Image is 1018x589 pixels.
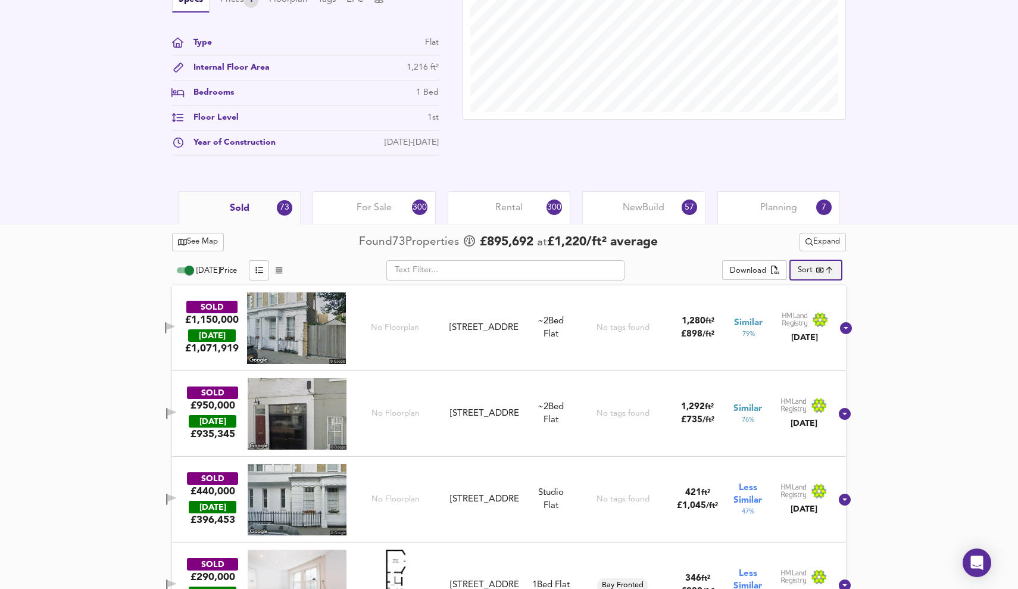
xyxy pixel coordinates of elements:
div: 73 [277,200,292,216]
svg: Show Details [838,493,852,507]
span: £ 1,220 / ft² average [547,236,658,248]
div: [DATE] [780,503,827,515]
div: £290,000 [191,571,235,584]
span: 79 % [742,329,755,339]
span: / ft² [702,416,714,424]
span: No Floorplan [371,322,419,334]
div: Bedrooms [184,86,234,99]
div: Flat [538,487,564,512]
span: ft² [701,489,710,497]
div: 1 Bed [416,86,439,99]
svg: Show Details [839,321,853,335]
div: 300 [412,200,427,215]
span: 346 [685,574,701,583]
img: streetview [248,464,346,535]
button: Download [722,260,787,281]
span: New Build [623,201,664,214]
span: ft² [701,575,710,582]
span: Expand [805,235,840,249]
div: No tags found [597,322,649,334]
span: £ 396,453 [191,513,235,526]
img: Land Registry [780,398,827,413]
div: SOLD [186,301,238,313]
div: SOLD£440,000 [DATE]£396,453No Floorplan[STREET_ADDRESS]Studio FlatNo tags found421ft²£1,045/ft²Le... [172,457,846,543]
div: 300 [547,200,562,215]
span: 1,280 [682,317,705,326]
div: 7 [816,200,832,215]
span: £ 1,071,919 [185,342,239,355]
button: Expand [800,233,846,251]
img: Land Registry [780,569,827,585]
div: SOLD [187,387,238,399]
span: 1,292 [681,403,705,412]
span: 76 % [742,415,754,425]
span: 421 [685,488,701,497]
div: We've estimated the total number of bedrooms from EPC data (1 heated rooms) [538,487,564,499]
div: 57 [682,200,697,215]
div: Open Intercom Messenger [963,549,991,577]
span: For Sale [357,201,392,214]
div: Year of Construction [184,136,276,149]
div: Internal Floor Area [184,61,270,74]
span: at [537,237,547,248]
span: £ 898 [681,330,714,339]
img: Land Registry [782,312,828,328]
div: [STREET_ADDRESS] [450,407,519,420]
div: £950,000 [191,399,235,412]
div: [STREET_ADDRESS] [450,493,519,506]
div: [STREET_ADDRESS] [449,322,519,334]
div: split button [722,260,787,281]
span: Similar [733,403,762,415]
div: [DATE] [188,329,236,342]
span: Sold [230,202,249,215]
input: Text Filter... [386,260,624,281]
span: / ft² [706,502,718,510]
div: [DATE] [780,417,827,429]
div: Flat [425,36,439,49]
img: streetview [247,292,346,364]
div: Sort [789,260,842,281]
div: We've estimated the total number of bedrooms from EPC data (4 heated rooms) [538,401,564,413]
div: [DATE] [189,501,236,513]
div: Flat [538,401,564,426]
div: SOLD [187,558,238,571]
span: Similar [734,317,763,329]
div: Type [184,36,212,49]
img: streetview [248,378,346,450]
div: Sort [798,264,813,276]
img: Land Registry [780,484,827,499]
span: Rental [495,201,523,214]
div: Found 73 Propert ies [359,234,462,250]
div: £440,000 [191,485,235,498]
div: split button [800,233,846,251]
span: / ft² [702,331,714,338]
span: £ 895,692 [480,233,533,251]
div: Floor Level [184,111,239,124]
div: We've estimated the total number of bedrooms from EPC data (4 heated rooms) [538,315,564,328]
span: Planning [760,201,797,214]
div: [DATE] [189,415,236,428]
span: 47 % [742,507,754,516]
div: 47f Courtfield Gardens, SW5 0NA [445,407,524,420]
div: No tags found [597,408,649,419]
span: £ 935,345 [191,428,235,441]
div: 1st [427,111,439,124]
div: 1,216 ft² [407,61,439,74]
svg: Show Details [838,407,852,421]
div: Flat 7, Courtfield House 10-11 Courtfield Gardens, SW5 0PL [445,493,524,506]
div: Download [730,264,766,278]
div: SOLD [187,472,238,485]
span: £ 1,045 [677,501,718,510]
span: ft² [705,317,714,325]
div: SOLD£950,000 [DATE]£935,345No Floorplan[STREET_ADDRESS]~2Bed FlatNo tags found1,292ft²£735/ft²Sim... [172,371,846,457]
span: [DATE] Price [196,267,237,275]
button: See Map [172,233,224,251]
div: £1,150,000 [185,313,239,326]
span: ft² [705,403,714,411]
span: No Floorplan [371,494,420,505]
div: [DATE] [782,332,828,344]
div: SOLD£1,150,000 [DATE]£1,071,919No Floorplan[STREET_ADDRESS]~2Bed FlatNo tags found1,280ft²£898/ft... [172,285,846,371]
span: No Floorplan [371,408,420,419]
span: See Map [178,235,218,249]
div: No tags found [597,494,649,505]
